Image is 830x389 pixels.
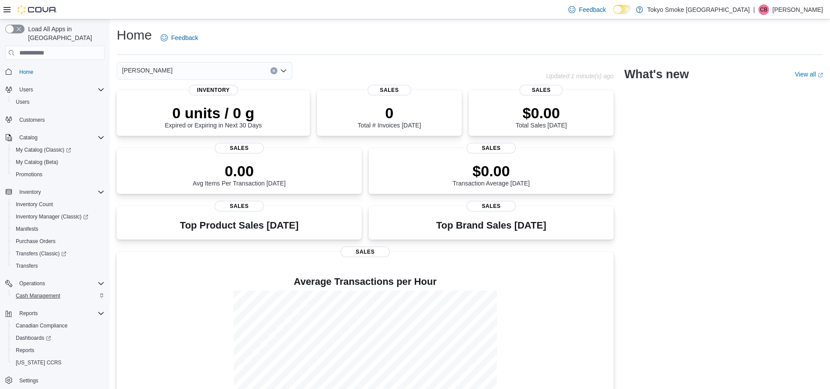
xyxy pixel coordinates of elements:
span: Inventory [189,85,238,95]
button: Operations [16,278,49,289]
span: Sales [467,201,516,211]
span: My Catalog (Beta) [12,157,104,167]
a: Transfers (Classic) [9,247,108,260]
p: 0.00 [193,162,286,180]
span: Inventory [16,187,104,197]
div: Carol Burney [758,4,769,15]
h3: Top Brand Sales [DATE] [436,220,546,231]
span: Inventory Manager (Classic) [12,211,104,222]
button: Users [9,96,108,108]
span: Cash Management [16,292,60,299]
h3: Top Product Sales [DATE] [180,220,298,231]
span: CB [760,4,768,15]
button: Settings [2,374,108,387]
span: Transfers [12,261,104,271]
span: Inventory Manager (Classic) [16,213,88,220]
button: Transfers [9,260,108,272]
a: Home [16,67,37,77]
p: [PERSON_NAME] [773,4,823,15]
span: Reports [19,310,38,317]
div: Transaction Average [DATE] [453,162,530,187]
input: Dark Mode [613,5,632,14]
span: Canadian Compliance [12,320,104,331]
span: Catalog [16,132,104,143]
button: Catalog [16,132,41,143]
a: Cash Management [12,291,64,301]
a: Inventory Manager (Classic) [12,211,92,222]
a: My Catalog (Classic) [12,145,75,155]
span: Washington CCRS [12,357,104,368]
a: Promotions [12,169,46,180]
a: Dashboards [12,333,54,343]
button: Inventory [16,187,44,197]
span: Manifests [16,225,38,233]
button: Promotions [9,168,108,181]
p: 0 units / 0 g [165,104,262,122]
p: $0.00 [453,162,530,180]
button: Users [2,84,108,96]
button: Clear input [270,67,277,74]
span: Promotions [12,169,104,180]
span: Customers [16,114,104,125]
span: Operations [19,280,45,287]
p: Tokyo Smoke [GEOGRAPHIC_DATA] [647,4,750,15]
a: [US_STATE] CCRS [12,357,65,368]
a: Dashboards [9,332,108,344]
span: Inventory Count [12,199,104,210]
a: Canadian Compliance [12,320,71,331]
div: Total # Invoices [DATE] [358,104,421,129]
span: Sales [215,201,264,211]
span: Users [16,84,104,95]
p: Updated 1 minute(s) ago [546,73,614,80]
button: Customers [2,113,108,126]
h1: Home [117,26,152,44]
a: Inventory Count [12,199,57,210]
span: Transfers (Classic) [12,248,104,259]
button: Open list of options [280,67,287,74]
span: Users [12,97,104,107]
a: Customers [16,115,48,125]
span: Transfers (Classic) [16,250,66,257]
span: Purchase Orders [16,238,56,245]
span: Operations [16,278,104,289]
span: [PERSON_NAME] [122,65,172,76]
span: My Catalog (Classic) [16,146,71,153]
button: Catalog [2,131,108,144]
span: Users [19,86,33,93]
span: Sales [341,247,390,257]
a: Reports [12,345,38,356]
button: Inventory [2,186,108,198]
span: Reports [16,308,104,319]
button: [US_STATE] CCRS [9,356,108,369]
button: Operations [2,277,108,290]
span: Sales [215,143,264,153]
span: Canadian Compliance [16,322,68,329]
h2: What's new [624,67,689,81]
span: Sales [520,85,563,95]
span: Inventory Count [16,201,53,208]
p: $0.00 [516,104,567,122]
a: Settings [16,375,42,386]
span: Settings [19,377,38,384]
a: Manifests [12,224,42,234]
span: Dashboards [16,334,51,342]
h4: Average Transactions per Hour [124,276,607,287]
button: Reports [2,307,108,320]
button: Purchase Orders [9,235,108,247]
a: My Catalog (Classic) [9,144,108,156]
span: Catalog [19,134,37,141]
div: Expired or Expiring in Next 30 Days [165,104,262,129]
span: Feedback [579,5,606,14]
span: Inventory [19,189,41,196]
div: Total Sales [DATE] [516,104,567,129]
span: Home [19,69,33,76]
a: Transfers (Classic) [12,248,70,259]
svg: External link [818,73,823,78]
a: Feedback [565,1,609,18]
p: 0 [358,104,421,122]
span: Purchase Orders [12,236,104,247]
span: Dashboards [12,333,104,343]
p: | [753,4,755,15]
a: My Catalog (Beta) [12,157,62,167]
span: Manifests [12,224,104,234]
